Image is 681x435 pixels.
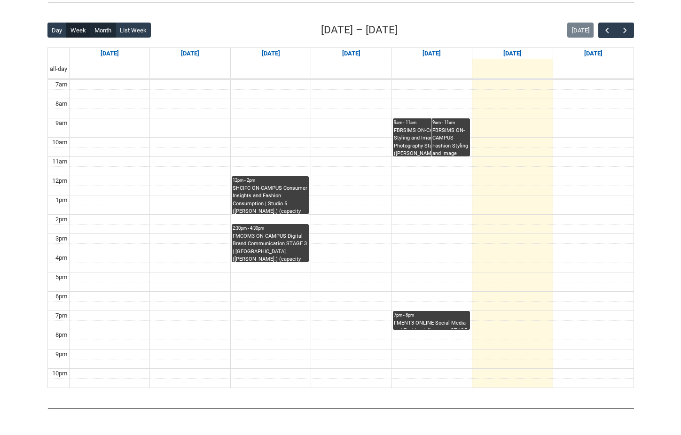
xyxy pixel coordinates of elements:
[421,48,443,59] a: Go to August 14, 2025
[54,234,69,243] div: 3pm
[582,48,604,59] a: Go to August 16, 2025
[54,330,69,340] div: 8pm
[54,292,69,301] div: 6pm
[50,176,69,186] div: 12pm
[54,272,69,282] div: 5pm
[54,99,69,109] div: 8am
[54,215,69,224] div: 2pm
[54,350,69,359] div: 9pm
[233,233,308,262] div: FMCOM3 ON-CAMPUS Digital Brand Communication STAGE 3 | [GEOGRAPHIC_DATA] ([PERSON_NAME].) (capaci...
[394,127,469,156] div: FBRSIMS ON-CAMPUS Fashion Styling and Image Making | Photography Studio ([PERSON_NAME] St.) (capa...
[54,118,69,128] div: 9am
[432,127,469,156] div: FBRSIMS ON-CAMPUS Fashion Styling and Image Making | Studio 9 ([PERSON_NAME]. L1) (capacity x20pp...
[321,22,398,38] h2: [DATE] – [DATE]
[394,319,469,330] div: FMENT3 ONLINE Social Media and Fashion Influencers STAGE 3 | Online | [PERSON_NAME]
[50,138,69,147] div: 10am
[50,157,69,166] div: 11am
[48,64,69,74] span: all-day
[66,23,90,38] button: Week
[115,23,151,38] button: List Week
[179,48,201,59] a: Go to August 11, 2025
[394,119,469,126] div: 9am - 11am
[50,369,69,378] div: 10pm
[598,23,616,38] button: Previous Week
[394,312,469,318] div: 7pm - 8pm
[233,177,308,184] div: 12pm - 2pm
[233,225,308,232] div: 2:30pm - 4:30pm
[233,185,308,214] div: SHCIFC ON-CAMPUS Consumer Insights and Fashion Consumption | Studio 5 ([PERSON_NAME].) (capacity ...
[54,195,69,205] div: 1pm
[432,119,469,126] div: 9am - 11am
[340,48,362,59] a: Go to August 13, 2025
[260,48,282,59] a: Go to August 12, 2025
[567,23,594,38] button: [DATE]
[616,23,634,38] button: Next Week
[90,23,116,38] button: Month
[54,80,69,89] div: 7am
[47,23,67,38] button: Day
[501,48,524,59] a: Go to August 15, 2025
[54,253,69,263] div: 4pm
[54,311,69,320] div: 7pm
[99,48,121,59] a: Go to August 10, 2025
[47,403,634,413] img: REDU_GREY_LINE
